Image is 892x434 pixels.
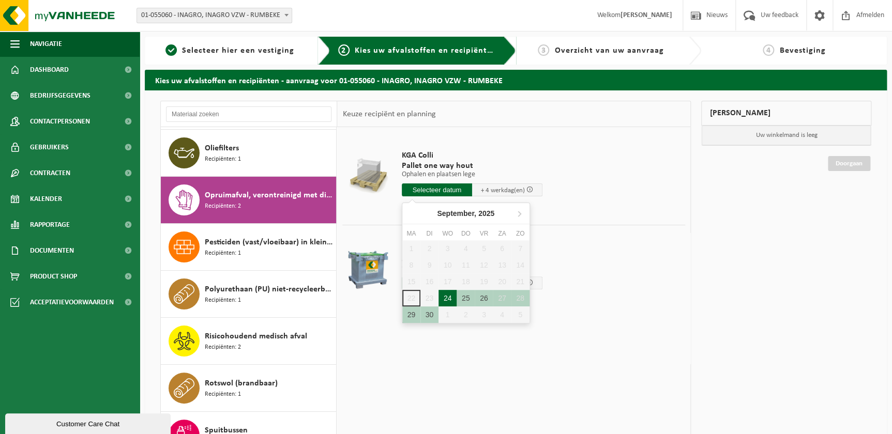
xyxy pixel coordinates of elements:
span: 3 [538,44,549,56]
div: 3 [475,306,493,323]
input: Materiaal zoeken [166,106,331,122]
div: 1 [439,306,457,323]
button: Risicohoudend medisch afval Recipiënten: 2 [161,318,337,365]
span: Oliefilters [205,142,239,154]
span: Recipiënten: 2 [205,343,241,352]
div: wo [439,228,457,239]
div: di [420,228,439,239]
div: Keuze recipiënt en planning [337,101,441,127]
div: 26 [475,290,493,306]
span: Risicohoudend medisch afval [205,330,307,343]
span: Recipiënten: 1 [205,390,241,399]
span: Bevestiging [779,47,825,55]
button: Rotswol (brandbaar) Recipiënten: 1 [161,365,337,412]
span: Selecteer hier een vestiging [182,47,294,55]
span: 01-055060 - INAGRO, INAGRO VZW - RUMBEKE [137,8,292,23]
div: zo [511,228,530,239]
iframe: chat widget [5,411,173,434]
div: 29 [402,306,420,323]
div: 30 [420,306,439,323]
strong: [PERSON_NAME] [621,11,672,19]
h2: Kies uw afvalstoffen en recipiënten - aanvraag voor 01-055060 - INAGRO, INAGRO VZW - RUMBEKE [145,70,887,90]
span: Rotswol (brandbaar) [205,377,278,390]
div: 2 [457,306,475,323]
button: Pesticiden (vast/vloeibaar) in kleinverpakking Recipiënten: 1 [161,224,337,271]
span: Contracten [30,160,70,186]
div: do [457,228,475,239]
span: Recipiënten: 1 [205,249,241,258]
div: ma [402,228,420,239]
span: Contactpersonen [30,109,90,134]
span: + 4 werkdag(en) [481,187,525,194]
span: Polyurethaan (PU) niet-recycleerbaar, vervuild [205,283,334,296]
span: Dashboard [30,57,69,83]
span: Bedrijfsgegevens [30,83,90,109]
span: Product Shop [30,263,77,289]
i: 2025 [478,210,494,217]
button: Opruimafval, verontreinigd met diverse gevaarlijke afvalstoffen Recipiënten: 2 [161,177,337,224]
input: Selecteer datum [402,183,472,196]
button: Polyurethaan (PU) niet-recycleerbaar, vervuild Recipiënten: 1 [161,271,337,318]
span: 1 [165,44,177,56]
span: Opruimafval, verontreinigd met diverse gevaarlijke afvalstoffen [205,189,334,202]
span: Recipiënten: 1 [205,154,241,164]
span: 4 [763,44,774,56]
span: Navigatie [30,31,62,57]
span: Pallet one way hout [402,161,542,171]
div: 25 [457,290,475,306]
div: September, [433,205,498,222]
span: Kies uw afvalstoffen en recipiënten [355,47,497,55]
span: Rapportage [30,212,70,238]
span: Overzicht van uw aanvraag [554,47,663,55]
span: Kalender [30,186,62,212]
span: 01-055060 - INAGRO, INAGRO VZW - RUMBEKE [137,8,292,23]
span: Recipiënten: 1 [205,296,241,305]
div: 24 [439,290,457,306]
span: Acceptatievoorwaarden [30,289,114,315]
p: Uw winkelmand is leeg [702,126,871,145]
a: 1Selecteer hier een vestiging [150,44,310,57]
a: Doorgaan [828,156,870,171]
span: Recipiënten: 2 [205,202,241,211]
span: Pesticiden (vast/vloeibaar) in kleinverpakking [205,236,334,249]
button: Oliefilters Recipiënten: 1 [161,130,337,177]
div: [PERSON_NAME] [701,101,871,126]
span: Documenten [30,238,74,263]
p: Ophalen en plaatsen lege [402,171,542,178]
span: KGA Colli [402,150,542,161]
div: vr [475,228,493,239]
span: Gebruikers [30,134,69,160]
span: 2 [338,44,350,56]
div: za [493,228,511,239]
